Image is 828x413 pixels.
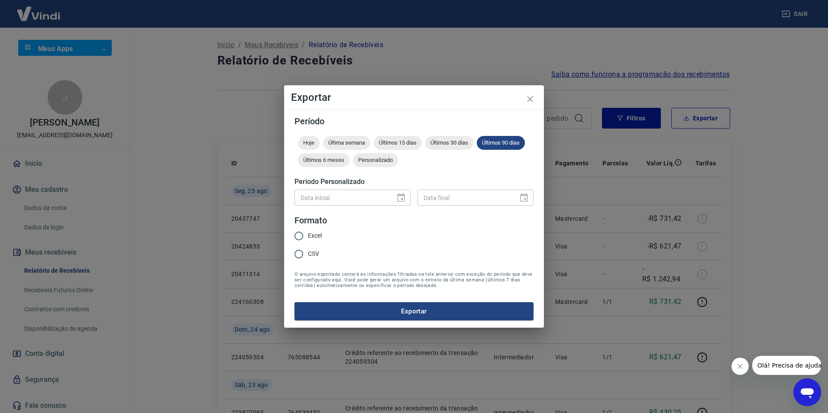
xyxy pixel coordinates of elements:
[294,271,534,288] span: O arquivo exportado conterá as informações filtradas na tela anterior com exceção do período que ...
[752,356,821,375] iframe: Mensagem da empresa
[374,136,422,150] div: Últimos 15 dias
[477,139,525,146] span: Últimos 90 dias
[793,378,821,406] iframe: Botão para abrir a janela de mensagens
[294,214,327,227] legend: Formato
[520,89,540,110] button: close
[294,190,389,206] input: DD/MM/YYYY
[308,231,322,240] span: Excel
[298,157,349,163] span: Últimos 6 meses
[425,136,473,150] div: Últimos 30 dias
[353,157,398,163] span: Personalizado
[308,249,319,258] span: CSV
[298,153,349,167] div: Últimos 6 meses
[294,177,534,186] h5: Período Personalizado
[477,136,525,150] div: Últimos 90 dias
[323,136,370,150] div: Última semana
[298,136,320,150] div: Hoje
[5,6,73,13] span: Olá! Precisa de ajuda?
[374,139,422,146] span: Últimos 15 dias
[294,302,534,320] button: Exportar
[298,139,320,146] span: Hoje
[323,139,370,146] span: Última semana
[417,190,512,206] input: DD/MM/YYYY
[291,92,537,103] h4: Exportar
[353,153,398,167] div: Personalizado
[294,117,534,126] h5: Período
[425,139,473,146] span: Últimos 30 dias
[731,358,749,375] iframe: Fechar mensagem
